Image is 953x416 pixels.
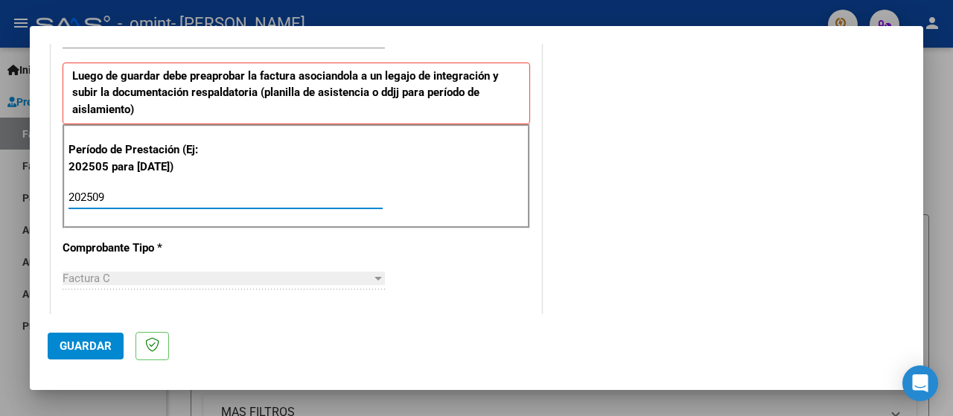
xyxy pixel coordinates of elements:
[72,69,499,116] strong: Luego de guardar debe preaprobar la factura asociandola a un legajo de integración y subir la doc...
[902,365,938,401] div: Open Intercom Messenger
[60,339,112,353] span: Guardar
[68,141,205,175] p: Período de Prestación (Ej: 202505 para [DATE])
[63,240,203,257] p: Comprobante Tipo *
[48,333,124,359] button: Guardar
[63,272,110,285] span: Factura C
